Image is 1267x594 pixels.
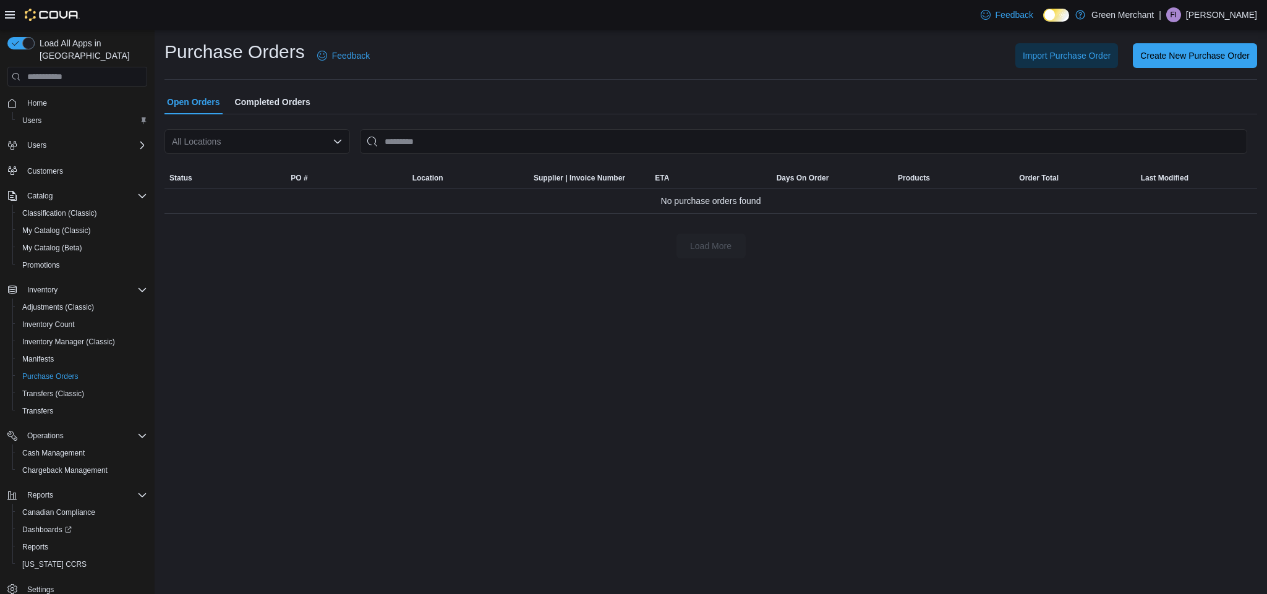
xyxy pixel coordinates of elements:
button: PO # [286,168,407,188]
button: Order Total [1014,168,1135,188]
button: Transfers (Classic) [12,385,152,402]
button: ETA [650,168,771,188]
span: Completed Orders [235,90,310,114]
span: Reports [17,540,147,554]
a: My Catalog (Classic) [17,223,96,238]
span: Catalog [27,191,53,201]
span: Canadian Compliance [22,507,95,517]
button: Supplier | Invoice Number [529,168,650,188]
span: Transfers [17,404,147,418]
a: Transfers (Classic) [17,386,89,401]
button: Location [407,168,529,188]
button: Users [2,137,152,154]
button: [US_STATE] CCRS [12,556,152,573]
a: Transfers [17,404,58,418]
h1: Purchase Orders [164,40,305,64]
a: Adjustments (Classic) [17,300,99,315]
span: Transfers [22,406,53,416]
span: Home [22,95,147,111]
span: Feedback [996,9,1033,21]
span: Last Modified [1141,173,1188,183]
span: Products [898,173,930,183]
span: My Catalog (Beta) [17,240,147,255]
a: Manifests [17,352,59,367]
span: Create New Purchase Order [1140,49,1250,62]
button: Last Modified [1136,168,1257,188]
a: Customers [22,164,68,179]
p: Green Merchant [1091,7,1154,22]
span: Chargeback Management [17,463,147,478]
span: Inventory Count [22,320,75,329]
button: Adjustments (Classic) [12,299,152,316]
button: Chargeback Management [12,462,152,479]
span: Customers [22,163,147,178]
span: Classification (Classic) [17,206,147,221]
a: Users [17,113,46,128]
a: Canadian Compliance [17,505,100,520]
span: Users [27,140,46,150]
span: My Catalog (Classic) [22,226,91,235]
button: Catalog [22,189,58,203]
span: Customers [27,166,63,176]
a: Cash Management [17,446,90,460]
a: Reports [17,540,53,554]
button: Operations [2,427,152,444]
span: Home [27,98,47,108]
button: Catalog [2,187,152,205]
button: Reports [22,488,58,503]
button: Inventory Count [12,316,152,333]
span: Load All Apps in [GEOGRAPHIC_DATA] [35,37,147,62]
a: Feedback [976,2,1038,27]
button: Transfers [12,402,152,420]
span: Promotions [17,258,147,273]
span: Purchase Orders [17,369,147,384]
span: Feedback [332,49,370,62]
button: Manifests [12,350,152,368]
button: Reports [12,538,152,556]
button: Purchase Orders [12,368,152,385]
a: Classification (Classic) [17,206,102,221]
button: Inventory [2,281,152,299]
span: My Catalog (Beta) [22,243,82,253]
button: Users [12,112,152,129]
span: Canadian Compliance [17,505,147,520]
div: Location [412,173,443,183]
button: My Catalog (Classic) [12,222,152,239]
span: Open Orders [167,90,220,114]
input: Dark Mode [1043,9,1069,22]
button: Classification (Classic) [12,205,152,222]
span: Cash Management [22,448,85,458]
span: Promotions [22,260,60,270]
button: Load More [676,234,746,258]
span: Inventory [27,285,58,295]
span: Days On Order [777,173,829,183]
p: [PERSON_NAME] [1186,7,1257,22]
span: Reports [22,488,147,503]
span: Purchase Orders [22,371,79,381]
span: Inventory Manager (Classic) [22,337,115,347]
p: | [1159,7,1161,22]
button: Reports [2,486,152,504]
a: Inventory Count [17,317,80,332]
span: [US_STATE] CCRS [22,559,87,569]
span: Supplier | Invoice Number [534,173,625,183]
button: Cash Management [12,444,152,462]
a: Inventory Manager (Classic) [17,334,120,349]
a: Dashboards [12,521,152,538]
span: Operations [22,428,147,443]
span: Manifests [22,354,54,364]
span: Import Purchase Order [1023,49,1111,62]
button: My Catalog (Beta) [12,239,152,257]
button: Inventory Manager (Classic) [12,333,152,350]
span: ETA [655,173,669,183]
span: Chargeback Management [22,465,108,475]
button: Import Purchase Order [1015,43,1118,68]
span: Catalog [22,189,147,203]
button: Products [893,168,1014,188]
button: Users [22,138,51,153]
button: Days On Order [772,168,893,188]
button: Open list of options [333,137,343,146]
span: Washington CCRS [17,557,147,572]
span: Load More [690,240,732,252]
